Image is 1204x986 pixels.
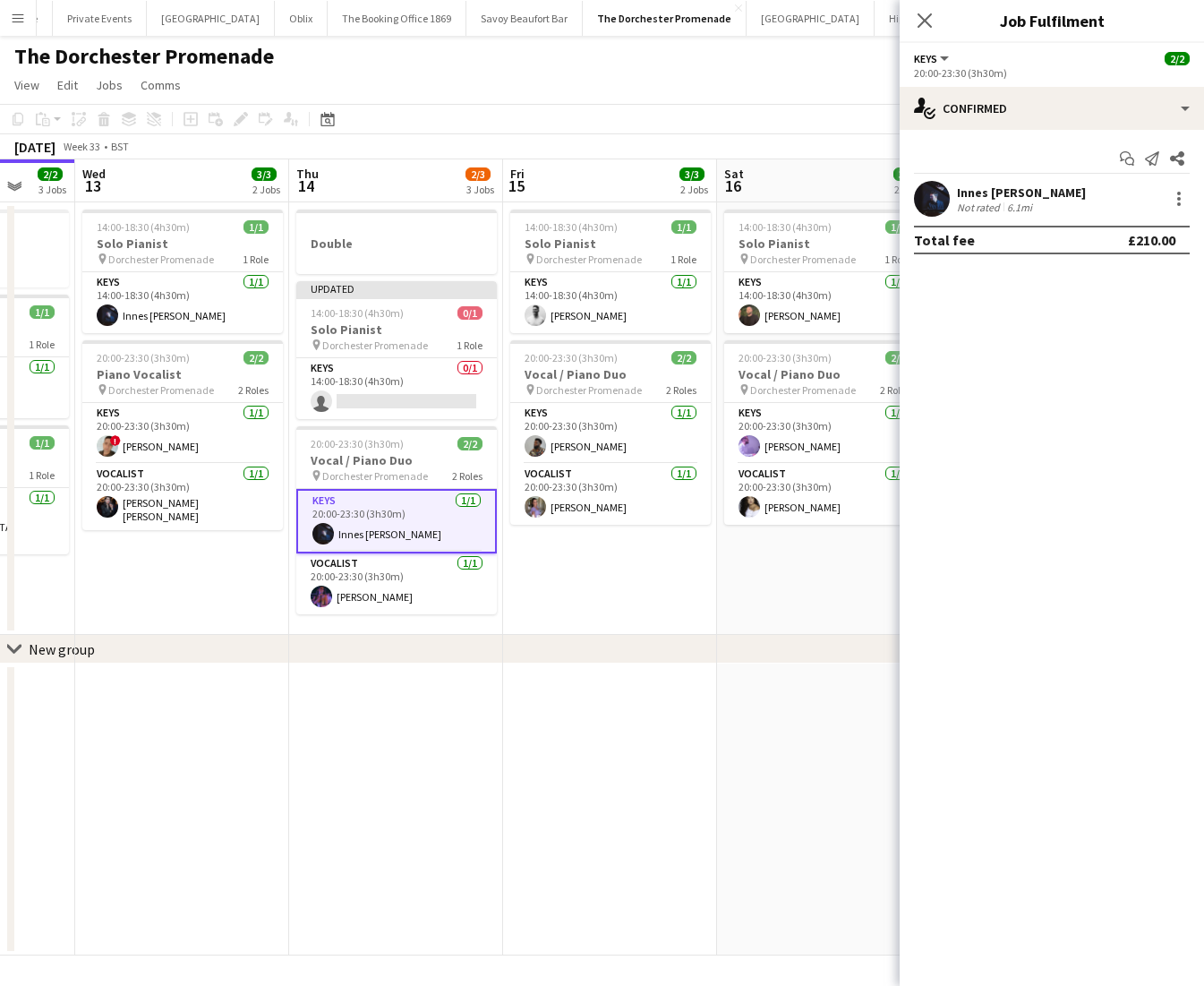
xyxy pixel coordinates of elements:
[111,140,129,153] div: BST
[296,426,497,614] app-job-card: 20:00-23:30 (3h30m)2/2Vocal / Piano Duo Dorchester Promenade2 RolesKeys1/120:00-23:30 (3h30m)Inne...
[80,176,106,196] span: 13
[525,351,618,364] span: 20:00-23:30 (3h30m)
[147,1,275,36] button: [GEOGRAPHIC_DATA]
[275,1,328,36] button: Oblix
[880,383,910,397] span: 2 Roles
[296,452,497,468] h3: Vocal / Piano Duo
[510,366,711,382] h3: Vocal / Piano Duo
[141,77,181,93] span: Comms
[294,176,319,196] span: 14
[1128,231,1175,249] div: £210.00
[894,183,922,196] div: 2 Jobs
[322,469,428,483] span: Dorchester Promenade
[38,183,66,196] div: 3 Jobs
[670,253,696,266] span: 1 Role
[296,210,497,274] app-job-card: Double
[724,403,925,464] app-card-role: Keys1/120:00-23:30 (3h30m)[PERSON_NAME]
[243,351,269,364] span: 2/2
[311,437,404,450] span: 20:00-23:30 (3h30m)
[510,272,711,333] app-card-role: Keys1/114:00-18:30 (4h30m)[PERSON_NAME]
[296,166,319,182] span: Thu
[747,1,875,36] button: [GEOGRAPHIC_DATA]
[328,1,466,36] button: The Booking Office 1869
[97,220,190,234] span: 14:00-18:30 (4h30m)
[724,272,925,333] app-card-role: Keys1/114:00-18:30 (4h30m)[PERSON_NAME]
[457,339,482,352] span: 1 Role
[885,351,910,364] span: 2/2
[679,167,704,181] span: 3/3
[750,383,856,397] span: Dorchester Promenade
[29,640,95,658] div: New group
[722,176,744,196] span: 16
[57,77,78,93] span: Edit
[508,176,525,196] span: 15
[108,253,214,266] span: Dorchester Promenade
[465,167,491,181] span: 2/3
[252,167,277,181] span: 3/3
[680,183,708,196] div: 2 Jobs
[89,73,130,97] a: Jobs
[466,1,583,36] button: Savoy Beaufort Bar
[510,236,711,252] h3: Solo Pianist
[296,281,497,419] app-job-card: Updated14:00-18:30 (4h30m)0/1Solo Pianist Dorchester Promenade1 RoleKeys0/114:00-18:30 (4h30m)
[82,340,283,530] div: 20:00-23:30 (3h30m)2/2Piano Vocalist Dorchester Promenade2 RolesKeys1/120:00-23:30 (3h30m)![PERSO...
[724,166,744,182] span: Sat
[666,383,696,397] span: 2 Roles
[252,183,280,196] div: 2 Jobs
[510,340,711,525] app-job-card: 20:00-23:30 (3h30m)2/2Vocal / Piano Duo Dorchester Promenade2 RolesKeys1/120:00-23:30 (3h30m)[PER...
[29,338,55,351] span: 1 Role
[296,553,497,614] app-card-role: Vocalist1/120:00-23:30 (3h30m)[PERSON_NAME]
[885,220,910,234] span: 1/1
[82,210,283,333] app-job-card: 14:00-18:30 (4h30m)1/1Solo Pianist Dorchester Promenade1 RoleKeys1/114:00-18:30 (4h30m)Innes [PER...
[466,183,494,196] div: 3 Jobs
[14,77,39,93] span: View
[724,464,925,525] app-card-role: Vocalist1/120:00-23:30 (3h30m)[PERSON_NAME]
[296,281,497,296] div: Updated
[59,140,104,153] span: Week 33
[38,167,63,181] span: 2/2
[1003,201,1036,214] div: 6.1mi
[510,210,711,333] app-job-card: 14:00-18:30 (4h30m)1/1Solo Pianist Dorchester Promenade1 RoleKeys1/114:00-18:30 (4h30m)[PERSON_NAME]
[30,436,55,450] span: 1/1
[510,403,711,464] app-card-role: Keys1/120:00-23:30 (3h30m)[PERSON_NAME]
[108,383,214,397] span: Dorchester Promenade
[914,231,975,249] div: Total fee
[957,184,1086,201] div: Innes [PERSON_NAME]
[296,489,497,553] app-card-role: Keys1/120:00-23:30 (3h30m)Innes [PERSON_NAME]
[311,306,404,320] span: 14:00-18:30 (4h30m)
[296,322,497,338] h3: Solo Pianist
[82,403,283,464] app-card-role: Keys1/120:00-23:30 (3h30m)![PERSON_NAME]
[724,366,925,382] h3: Vocal / Piano Duo
[914,52,952,65] button: Keys
[50,73,85,97] a: Edit
[536,383,642,397] span: Dorchester Promenade
[739,351,832,364] span: 20:00-23:30 (3h30m)
[96,77,123,93] span: Jobs
[1165,52,1190,65] span: 2/2
[296,358,497,419] app-card-role: Keys0/114:00-18:30 (4h30m)
[110,435,121,446] span: !
[724,210,925,333] app-job-card: 14:00-18:30 (4h30m)1/1Solo Pianist Dorchester Promenade1 RoleKeys1/114:00-18:30 (4h30m)[PERSON_NAME]
[452,469,482,483] span: 2 Roles
[536,253,642,266] span: Dorchester Promenade
[510,464,711,525] app-card-role: Vocalist1/120:00-23:30 (3h30m)[PERSON_NAME]
[583,1,747,36] button: The Dorchester Promenade
[133,73,188,97] a: Comms
[29,468,55,482] span: 1 Role
[750,253,856,266] span: Dorchester Promenade
[238,383,269,397] span: 2 Roles
[7,73,47,97] a: View
[82,166,106,182] span: Wed
[53,1,147,36] button: Private Events
[97,351,190,364] span: 20:00-23:30 (3h30m)
[82,272,283,333] app-card-role: Keys1/114:00-18:30 (4h30m)Innes [PERSON_NAME]
[30,305,55,319] span: 1/1
[724,340,925,525] app-job-card: 20:00-23:30 (3h30m)2/2Vocal / Piano Duo Dorchester Promenade2 RolesKeys1/120:00-23:30 (3h30m)[PER...
[82,464,283,530] app-card-role: Vocalist1/120:00-23:30 (3h30m)[PERSON_NAME] [PERSON_NAME]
